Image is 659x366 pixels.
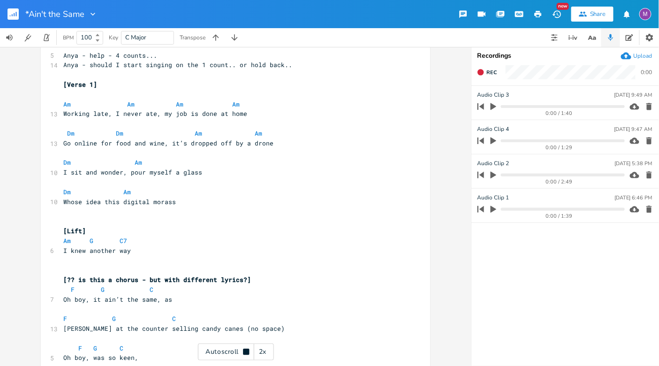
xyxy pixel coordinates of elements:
div: 2x [254,343,271,360]
span: Rec [486,69,497,76]
span: Am [232,100,240,108]
span: Working late, I never ate, my job is done at home [63,109,247,118]
span: Anya - should I start singing on the 1 count.. or hold back.. [63,61,292,69]
span: Whose idea this digital morass [63,198,176,206]
div: Transpose [180,35,205,40]
span: Dm [63,158,71,167]
div: 0:00 / 2:49 [493,179,625,184]
button: Rec [473,65,500,80]
div: [DATE] 9:49 AM [614,92,652,98]
span: G [93,344,97,352]
span: F [78,344,82,352]
span: Go online for food and wine, it’s dropped off by a drone [63,139,273,147]
div: 0:00 / 1:40 [493,111,625,116]
span: Am [63,236,71,245]
span: Am [127,100,135,108]
span: Am [135,158,142,167]
button: Share [571,7,614,22]
span: C [150,285,153,294]
span: G [90,236,93,245]
span: Anya - help - 4 counts... [63,51,157,60]
span: C [120,344,123,352]
div: 0:00 [641,69,652,75]
span: [Lift] [63,227,86,235]
span: Oh boy, it ain’t the same, as [63,295,172,304]
div: Autoscroll [198,343,274,360]
span: Am [176,100,183,108]
span: Audio Clip 3 [477,91,509,99]
span: G [101,285,105,294]
div: [DATE] 9:47 AM [614,127,652,132]
span: F [63,314,67,323]
span: C Major [125,33,146,42]
span: *Ain't the Same [25,10,84,18]
div: New [557,3,569,10]
span: Dm [63,188,71,196]
span: Am [63,100,71,108]
div: Share [590,10,606,18]
span: Dm [116,129,123,137]
span: G [112,314,116,323]
div: 0:00 / 1:29 [493,145,625,150]
button: Upload [621,51,652,61]
span: [?? is this a chorus - but with different lyrics?] [63,275,251,284]
div: 0:00 / 1:39 [493,213,625,219]
span: [PERSON_NAME] at the counter selling candy canes (no space) [63,324,285,333]
span: Audio Clip 2 [477,159,509,168]
div: Recordings [477,53,653,59]
span: Am [195,129,202,137]
div: Upload [634,52,652,60]
span: Audio Clip 1 [477,193,509,202]
button: New [547,6,566,23]
span: I knew another way [63,246,131,255]
span: Am [255,129,262,137]
span: Am [123,188,131,196]
span: Dm [67,129,75,137]
span: C7 [120,236,127,245]
span: Oh boy, was so keen, [63,353,138,362]
div: BPM [63,35,74,40]
span: C [172,314,176,323]
div: [DATE] 5:38 PM [615,161,652,166]
span: Audio Clip 4 [477,125,509,134]
span: F [71,285,75,294]
div: [DATE] 6:46 PM [615,195,652,200]
div: Key [109,35,118,40]
span: I sit and wonder, pour myself a glass [63,168,202,176]
div: melindameshad [639,8,651,20]
button: M [639,3,651,25]
span: [Verse 1] [63,80,97,89]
